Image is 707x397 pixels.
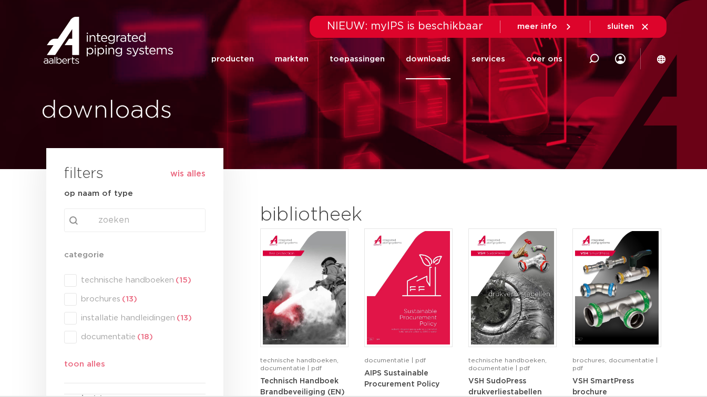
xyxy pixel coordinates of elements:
[41,94,349,128] h1: downloads
[607,23,634,30] span: sluiten
[526,39,562,79] a: over ons
[260,378,345,396] strong: Technisch Handboek Brandbeveiliging (EN)
[364,369,439,389] a: AIPS Sustainable Procurement Policy
[572,357,658,371] span: brochures, documentatie | pdf
[260,203,447,228] h2: bibliotheek
[406,39,450,79] a: downloads
[64,162,104,187] h3: filters
[575,231,658,344] img: VSH-SmartPress_A4Brochure-5008016-2023_2.0_NL-pdf.jpg
[607,22,650,32] a: sluiten
[471,231,554,344] img: VSH-SudoPress_A4PLT_5007706_2024-2.0_NL-pdf.jpg
[275,39,309,79] a: markten
[517,23,557,30] span: meer info
[572,377,634,396] a: VSH SmartPress brochure
[260,357,339,371] span: technische handboeken, documentatie | pdf
[211,39,562,79] nav: Menu
[211,39,254,79] a: producten
[517,22,573,32] a: meer info
[468,378,542,396] strong: VSH SudoPress drukverliestabellen
[572,378,634,396] strong: VSH SmartPress brochure
[327,21,483,32] span: NIEUW: myIPS is beschikbaar
[367,231,450,344] img: Aips_A4Sustainable-Procurement-Policy_5011446_EN-pdf.jpg
[263,231,346,344] img: FireProtection_A4TM_5007915_2025_2.0_EN-pdf.jpg
[64,190,133,197] strong: op naam of type
[364,357,426,363] span: documentatie | pdf
[468,357,547,371] span: technische handboeken, documentatie | pdf
[472,39,505,79] a: services
[468,377,542,396] a: VSH SudoPress drukverliestabellen
[260,377,345,396] a: Technisch Handboek Brandbeveiliging (EN)
[330,39,385,79] a: toepassingen
[615,47,626,70] div: my IPS
[364,370,439,389] strong: AIPS Sustainable Procurement Policy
